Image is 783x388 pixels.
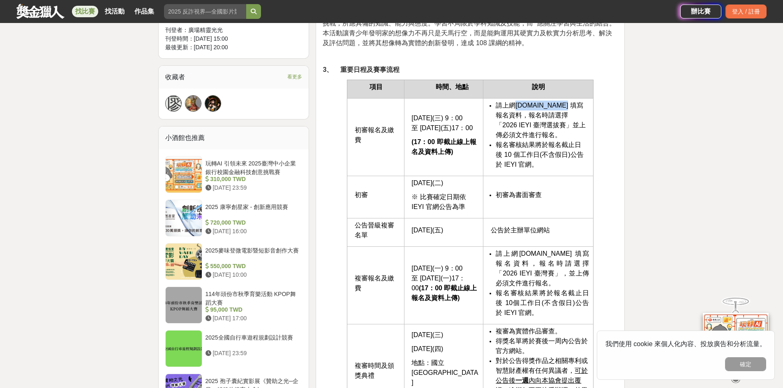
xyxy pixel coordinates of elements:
[206,305,299,314] div: 95,000 TWD
[411,265,477,301] span: [DATE](一) 9：00至 [DATE](一)17：00
[411,193,466,210] span: ※ 比賽確定日期依 IEYI 官網公告為準
[496,112,586,138] span: ，報名時請選擇「2026 IEYI 臺灣選拔賽」並上傳必須文件進行報名。
[165,34,303,43] div: 刊登時間： [DATE] 15:00
[496,250,589,267] span: [DOMAIN_NAME] 填寫報名資料
[532,83,545,90] strong: 說明
[355,275,394,292] span: 複審報名及繳費
[680,5,721,18] a: 辦比賽
[411,359,478,386] span: 地點：國立[GEOGRAPHIC_DATA]
[206,175,299,184] div: 310,000 TWD
[436,83,469,90] strong: 時間、地點
[496,289,589,316] span: 報名審核結果將於報名截止日後 10個工作日(不含假日)公告於 IEYI 官網。
[72,6,98,17] a: 找比賽
[206,159,299,175] div: 玩轉AI 引領未來 2025臺灣中小企業銀行校園金融科技創意挑戰賽
[165,243,303,280] a: 2025麥味登微電影暨短影音創作大賽 550,000 TWD [DATE] 10:00
[165,287,303,324] a: 114年頭份市秋季育樂活動 KPOP舞蹈大賽 95,000 TWD [DATE] 17:00
[206,262,299,271] div: 550,000 TWD
[206,203,299,218] div: 2025 康寧創星家 - 創新應用競賽
[165,200,303,236] a: 2025 康寧創星家 - 創新應用競賽 720,000 TWD [DATE] 16:00
[102,6,128,17] a: 找活動
[411,138,476,155] strong: (17：00 即截止線上報名及資料上傳)
[159,126,309,149] div: 小酒館也推薦
[496,102,515,109] span: 請上網
[496,260,589,287] span: ，報名時請選擇「2026 IEYI 臺灣賽」，並上傳必須文件進行報名。
[496,102,583,119] a: [DOMAIN_NAME] 填寫報名資料
[287,72,302,81] span: 看更多
[703,313,769,367] img: d2146d9a-e6f6-4337-9592-8cefde37ba6b.png
[355,362,394,379] span: 複審時間及頒獎典禮
[411,345,443,352] span: [DATE](四)
[206,227,299,236] div: [DATE] 16:00
[496,337,588,354] span: 得獎名單將於賽後一周內公告於官方網站。
[205,96,221,111] img: Avatar
[355,191,368,198] span: 初審
[164,4,246,19] input: 2025 反詐視界—全國影片競賽
[206,218,299,227] div: 720,000 TWD
[496,250,519,257] span: 請上網
[205,95,221,112] a: Avatar
[165,43,303,52] div: 最後更新： [DATE] 20:00
[725,5,767,18] div: 登入 / 註冊
[355,126,394,143] span: 初審報名及繳費
[206,271,299,279] div: [DATE] 10:00
[206,184,299,192] div: [DATE] 23:59
[185,95,201,112] a: Avatar
[206,349,299,358] div: [DATE] 23:59
[165,156,303,193] a: 玩轉AI 引領未來 2025臺灣中小企業銀行校園金融科技創意挑戰賽 310,000 TWD [DATE] 23:59
[206,290,299,305] div: 114年頭份市秋季育樂活動 KPOP舞蹈大賽
[411,285,477,301] strong: (17：00 即截止線上報名及資料上傳)
[165,73,185,80] span: 收藏者
[496,250,589,267] a: [DOMAIN_NAME] 填寫報名資料
[165,330,303,367] a: 2025全國自行車遊程規劃設計競賽 [DATE] 23:59
[496,191,542,198] span: 初審為書面審查
[605,340,766,347] span: 我們使用 cookie 來個人化內容、投放廣告和分析流量。
[185,96,201,111] img: Avatar
[411,227,443,234] span: [DATE](五)
[206,246,299,262] div: 2025麥味登微電影暨短影音創作大賽
[411,179,443,186] span: [DATE](二)
[491,227,550,234] span: 公告於主辦單位網站
[411,331,443,338] span: [DATE](三)
[496,328,561,335] span: 複審為實體作品審查。
[165,26,303,34] div: 刊登者： 廣場精靈光光
[165,95,182,112] a: 廖
[411,115,473,131] span: [DATE](三) 9：00至 [DATE](五)17：00
[206,333,299,349] div: 2025全國自行車遊程規劃設計競賽
[323,10,616,46] span: 本計畫依據教育部推動的「108 課綱的核心素養」為主軸，強調一個人為了適應現在生活及面對未來挑戰，所應具備的知識、能力與態度。學習不局限於學科知識及技能，而 應關注學習與生活的結合。本活動讓青少...
[206,314,299,323] div: [DATE] 17:00
[515,377,529,384] u: 一週
[725,357,766,371] button: 確定
[496,141,583,168] span: 報名審核結果將於報名截止日後 10 個工作日(不含假日)公告於 IEYI 官網。
[370,83,383,90] strong: 項目
[355,222,394,239] span: 公告晉級複審名單
[131,6,157,17] a: 作品集
[323,66,400,73] strong: 3、 重要日程及賽事流程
